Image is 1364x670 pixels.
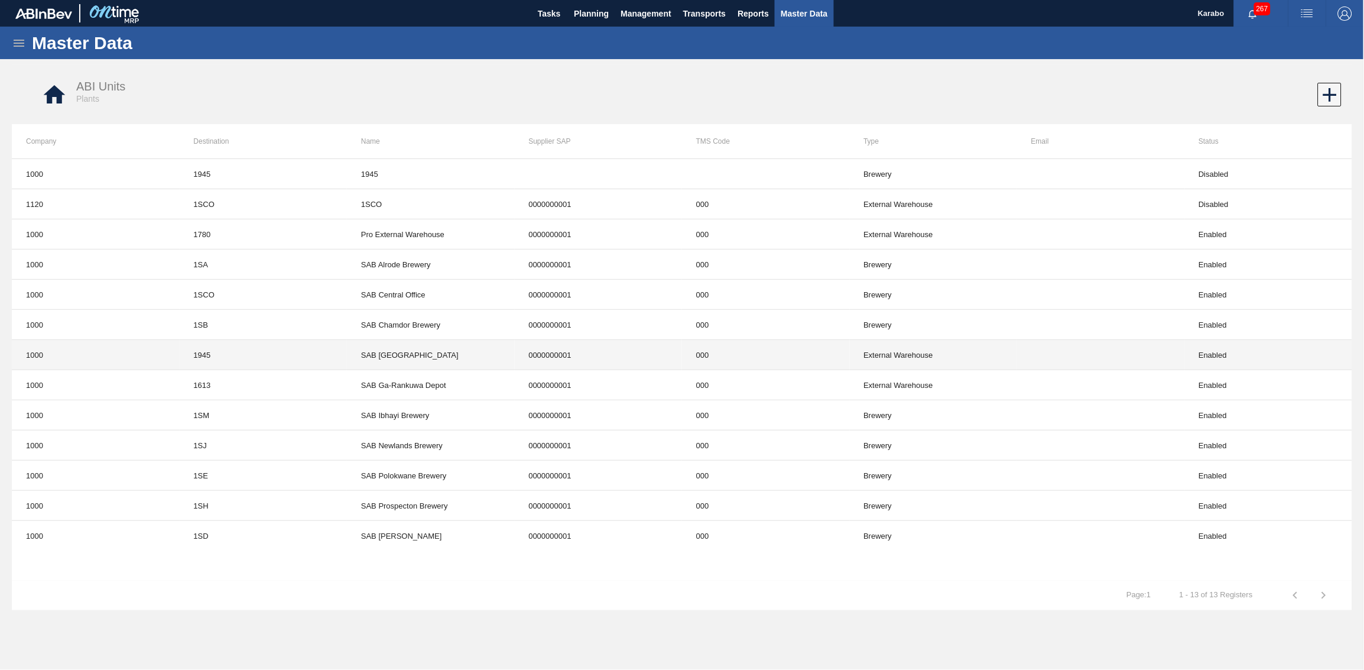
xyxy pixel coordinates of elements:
[12,219,180,250] td: 1000
[180,370,348,400] td: 1613
[850,159,1018,189] td: Brewery
[347,250,515,280] td: SAB Alrode Brewery
[850,461,1018,491] td: Brewery
[180,189,348,219] td: 1SCO
[683,7,726,21] span: Transports
[515,310,683,340] td: 0000000001
[347,400,515,431] td: SAB Ibhayi Brewery
[1185,491,1353,521] td: Enabled
[347,431,515,461] td: SAB Newlands Brewery
[515,280,683,310] td: 0000000001
[1185,280,1353,310] td: Enabled
[180,400,348,431] td: 1SM
[515,431,683,461] td: 0000000001
[1165,581,1267,600] td: 1 - 13 of 13 Registers
[682,310,850,340] td: 000
[515,400,683,431] td: 0000000001
[15,8,72,19] img: TNhmsLtSVTkK8tSr43FrP2fwEKptu5GPRR3wAAAABJRU5ErkJggg==
[1185,219,1353,250] td: Enabled
[1185,310,1353,340] td: Enabled
[850,431,1018,461] td: Brewery
[1185,250,1353,280] td: Enabled
[850,124,1018,158] th: Type
[347,280,515,310] td: SAB Central Office
[347,340,515,370] td: SAB [GEOGRAPHIC_DATA]
[682,400,850,431] td: 000
[12,159,180,189] td: 1000
[347,310,515,340] td: SAB Chamdor Brewery
[12,461,180,491] td: 1000
[12,431,180,461] td: 1000
[1338,7,1352,21] img: Logout
[1185,400,1353,431] td: Enabled
[515,250,683,280] td: 0000000001
[1185,159,1353,189] td: Disabled
[850,219,1018,250] td: External Warehouse
[515,521,683,551] td: 0000000001
[180,340,348,370] td: 1945
[682,189,850,219] td: 000
[12,124,180,158] th: Company
[515,461,683,491] td: 0000000001
[180,431,348,461] td: 1SJ
[1185,370,1353,400] td: Enabled
[347,521,515,551] td: SAB [PERSON_NAME]
[180,250,348,280] td: 1SA
[682,124,850,158] th: TMS Code
[347,124,515,158] th: Name
[1254,2,1271,15] span: 267
[12,400,180,431] td: 1000
[515,219,683,250] td: 0000000001
[1317,83,1340,106] div: New Business Unit
[347,461,515,491] td: SAB Polokwane Brewery
[1185,124,1353,158] th: Status
[1112,581,1165,600] td: Page : 1
[850,491,1018,521] td: Brewery
[12,310,180,340] td: 1000
[1234,5,1272,22] button: Notifications
[574,7,609,21] span: Planning
[682,370,850,400] td: 000
[1185,189,1353,219] td: Disabled
[515,189,683,219] td: 0000000001
[1185,461,1353,491] td: Enabled
[180,159,348,189] td: 1945
[515,491,683,521] td: 0000000001
[347,491,515,521] td: SAB Prospecton Brewery
[850,280,1018,310] td: Brewery
[12,370,180,400] td: 1000
[850,400,1018,431] td: Brewery
[1017,124,1185,158] th: Email
[850,521,1018,551] td: Brewery
[781,7,827,21] span: Master Data
[180,124,348,158] th: Destination
[347,219,515,250] td: Pro External Warehouse
[180,310,348,340] td: 1SB
[515,340,683,370] td: 0000000001
[682,280,850,310] td: 000
[850,250,1018,280] td: Brewery
[515,370,683,400] td: 0000000001
[850,340,1018,370] td: External Warehouse
[180,219,348,250] td: 1780
[682,219,850,250] td: 000
[180,521,348,551] td: 1SD
[850,370,1018,400] td: External Warehouse
[536,7,562,21] span: Tasks
[850,189,1018,219] td: External Warehouse
[347,159,515,189] td: 1945
[682,431,850,461] td: 000
[1185,521,1353,551] td: Enabled
[850,310,1018,340] td: Brewery
[12,491,180,521] td: 1000
[347,189,515,219] td: 1SCO
[682,340,850,370] td: 000
[12,250,180,280] td: 1000
[32,36,242,50] h1: Master Data
[180,491,348,521] td: 1SH
[12,340,180,370] td: 1000
[621,7,671,21] span: Management
[347,370,515,400] td: SAB Ga-Rankuwa Depot
[12,521,180,551] td: 1000
[76,94,99,103] span: Plants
